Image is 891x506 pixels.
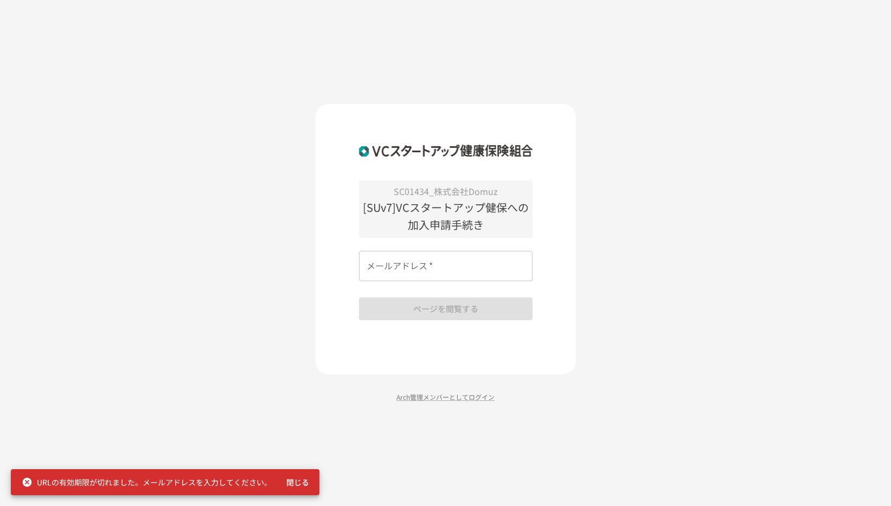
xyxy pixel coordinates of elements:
div: URLの有効期限が切れました。メールアドレスを入力してください。 [22,472,272,492]
p: [SUv7]VCスタートアップ健保への加入申請手続き [359,199,533,233]
p: Arch管理メンバーとしてログイン [316,392,576,402]
p: SC01434_株式会社Domuz [359,185,533,199]
button: 閉じる [280,472,315,492]
img: ZDfHsVrhrXUoWEWGWYf8C4Fv4dEjYTEDCNvmL73B7ox [359,137,533,165]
